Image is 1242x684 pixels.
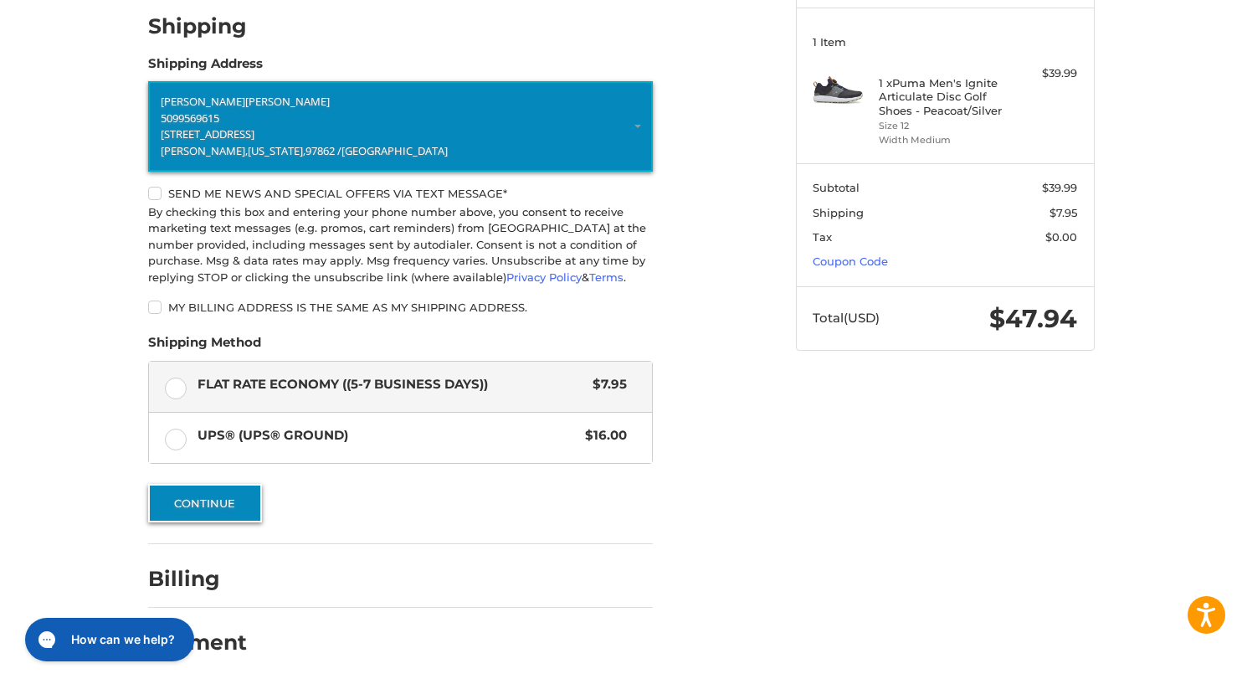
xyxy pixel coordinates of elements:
[1045,230,1077,244] span: $0.00
[1050,206,1077,219] span: $7.95
[198,426,577,445] span: UPS® (UPS® Ground)
[198,375,585,394] span: Flat Rate Economy ((5-7 Business Days))
[148,484,262,522] button: Continue
[813,230,832,244] span: Tax
[148,187,653,200] label: Send me news and special offers via text message*
[1042,181,1077,194] span: $39.99
[506,270,582,284] a: Privacy Policy
[148,54,263,81] legend: Shipping Address
[148,566,246,592] h2: Billing
[305,143,341,158] span: 97862 /
[17,612,199,667] iframe: Gorgias live chat messenger
[813,255,888,268] a: Coupon Code
[879,119,1007,133] li: Size 12
[161,143,248,158] span: [PERSON_NAME],
[161,111,219,126] span: 5099569615
[161,94,245,109] span: [PERSON_NAME]
[989,303,1077,334] span: $47.94
[879,76,1007,117] h4: 1 x Puma Men's Ignite Articulate Disc Golf Shoes - Peacoat/Silver
[577,426,628,445] span: $16.00
[148,204,653,286] div: By checking this box and entering your phone number above, you consent to receive marketing text ...
[813,181,860,194] span: Subtotal
[1011,65,1077,82] div: $39.99
[248,143,305,158] span: [US_STATE],
[813,35,1077,49] h3: 1 Item
[585,375,628,394] span: $7.95
[341,143,448,158] span: [GEOGRAPHIC_DATA]
[148,301,653,314] label: My billing address is the same as my shipping address.
[879,133,1007,147] li: Width Medium
[148,333,261,360] legend: Shipping Method
[148,13,247,39] h2: Shipping
[161,126,254,141] span: [STREET_ADDRESS]
[813,206,864,219] span: Shipping
[589,270,624,284] a: Terms
[245,94,330,109] span: [PERSON_NAME]
[148,81,653,172] a: Enter or select a different address
[813,310,880,326] span: Total (USD)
